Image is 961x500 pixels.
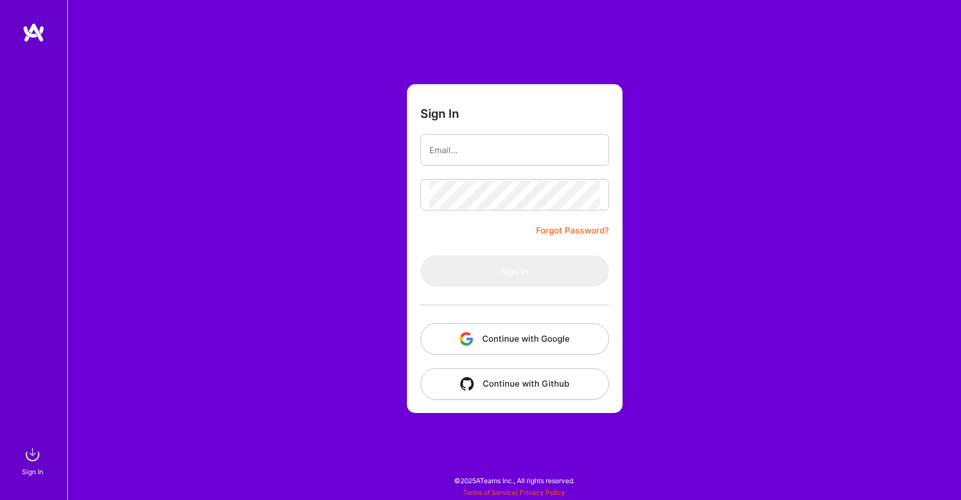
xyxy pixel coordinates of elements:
[22,466,43,478] div: Sign In
[420,368,609,400] button: Continue with Github
[536,224,609,237] a: Forgot Password?
[429,136,600,164] input: Email...
[460,377,474,391] img: icon
[420,255,609,287] button: Sign In
[21,443,44,466] img: sign in
[24,443,44,478] a: sign inSign In
[420,107,459,121] h3: Sign In
[520,488,565,497] a: Privacy Policy
[67,466,961,494] div: © 2025 ATeams Inc., All rights reserved.
[463,488,516,497] a: Terms of Service
[420,323,609,355] button: Continue with Google
[460,332,473,346] img: icon
[22,22,45,43] img: logo
[463,488,565,497] span: |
